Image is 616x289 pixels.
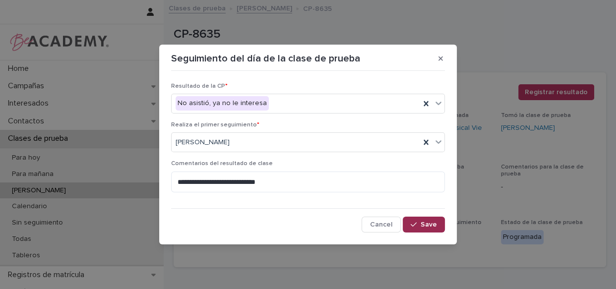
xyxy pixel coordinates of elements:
span: Save [421,221,437,228]
p: Seguimiento del día de la clase de prueba [171,53,360,64]
button: Save [403,217,445,232]
div: No asistió, ya no le interesa [176,96,269,111]
button: Cancel [362,217,401,232]
span: Resultado de la CP [171,83,228,89]
span: Comentarios del resultado de clase [171,161,273,167]
span: Realiza el primer seguimiento [171,122,259,128]
span: [PERSON_NAME] [176,137,230,148]
span: Cancel [370,221,392,228]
